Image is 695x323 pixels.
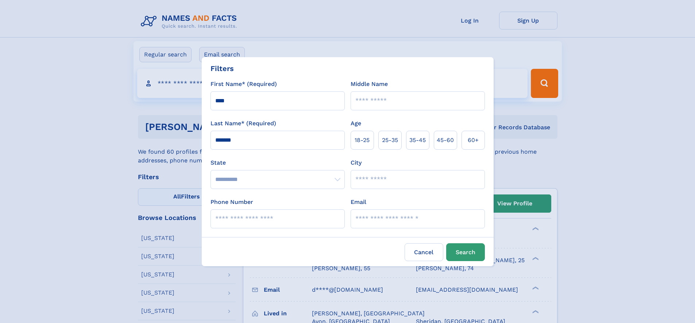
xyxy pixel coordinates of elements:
span: 45‑60 [437,136,454,145]
span: 60+ [468,136,479,145]
label: Cancel [405,243,443,261]
label: First Name* (Required) [211,80,277,88]
span: 18‑25 [355,136,370,145]
span: 35‑45 [409,136,426,145]
label: State [211,158,345,167]
div: Filters [211,63,234,74]
span: 25‑35 [382,136,398,145]
label: Email [351,198,366,206]
label: Middle Name [351,80,388,88]
label: Age [351,119,361,128]
label: Last Name* (Required) [211,119,276,128]
label: Phone Number [211,198,253,206]
label: City [351,158,362,167]
button: Search [446,243,485,261]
